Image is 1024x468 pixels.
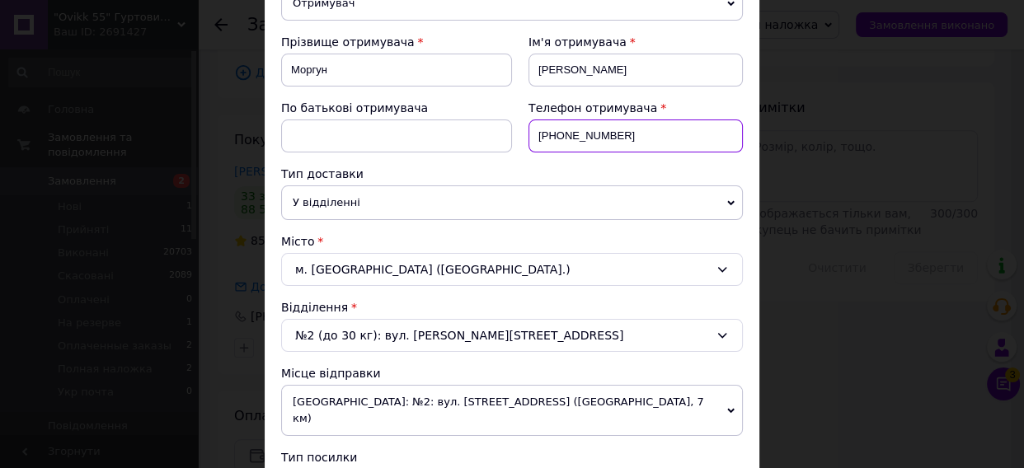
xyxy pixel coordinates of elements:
div: №2 (до 30 кг): вул. [PERSON_NAME][STREET_ADDRESS] [281,319,743,352]
div: м. [GEOGRAPHIC_DATA] ([GEOGRAPHIC_DATA].) [281,253,743,286]
input: +380 [528,119,743,152]
span: У відділенні [281,185,743,220]
span: Ім'я отримувача [528,35,627,49]
span: Місце відправки [281,367,381,380]
span: [GEOGRAPHIC_DATA]: №2: вул. [STREET_ADDRESS] ([GEOGRAPHIC_DATA], 7 км) [281,385,743,436]
span: По батькові отримувача [281,101,428,115]
div: Відділення [281,299,743,316]
span: Прізвище отримувача [281,35,415,49]
span: Тип доставки [281,167,364,180]
div: Місто [281,233,743,250]
span: Тип посилки [281,451,357,464]
span: Телефон отримувача [528,101,657,115]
